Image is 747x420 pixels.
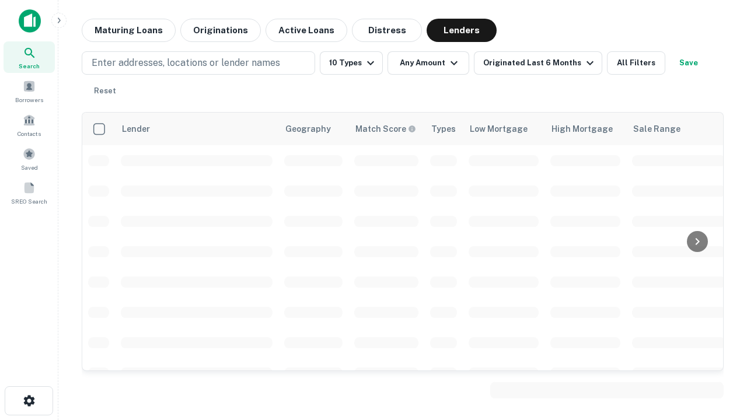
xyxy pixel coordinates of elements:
img: capitalize-icon.png [19,9,41,33]
th: High Mortgage [544,113,626,145]
div: Geography [285,122,331,136]
a: Borrowers [4,75,55,107]
iframe: Chat Widget [689,289,747,345]
div: Capitalize uses an advanced AI algorithm to match your search with the best lender. The match sco... [355,123,416,135]
button: 10 Types [320,51,383,75]
span: Borrowers [15,95,43,104]
div: Sale Range [633,122,680,136]
button: Distress [352,19,422,42]
div: Low Mortgage [470,122,528,136]
a: SREO Search [4,177,55,208]
button: Enter addresses, locations or lender names [82,51,315,75]
button: All Filters [607,51,665,75]
th: Low Mortgage [463,113,544,145]
th: Capitalize uses an advanced AI algorithm to match your search with the best lender. The match sco... [348,113,424,145]
th: Sale Range [626,113,731,145]
a: Search [4,41,55,73]
span: Contacts [18,129,41,138]
th: Lender [115,113,278,145]
button: Any Amount [388,51,469,75]
th: Types [424,113,463,145]
button: Reset [86,79,124,103]
button: Originations [180,19,261,42]
div: Lender [122,122,150,136]
button: Originated Last 6 Months [474,51,602,75]
th: Geography [278,113,348,145]
p: Enter addresses, locations or lender names [92,56,280,70]
button: Save your search to get updates of matches that match your search criteria. [670,51,707,75]
a: Saved [4,143,55,174]
a: Contacts [4,109,55,141]
h6: Match Score [355,123,414,135]
span: SREO Search [11,197,47,206]
button: Maturing Loans [82,19,176,42]
button: Lenders [427,19,497,42]
button: Active Loans [266,19,347,42]
div: Originated Last 6 Months [483,56,597,70]
span: Search [19,61,40,71]
div: High Mortgage [551,122,613,136]
div: Types [431,122,456,136]
span: Saved [21,163,38,172]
